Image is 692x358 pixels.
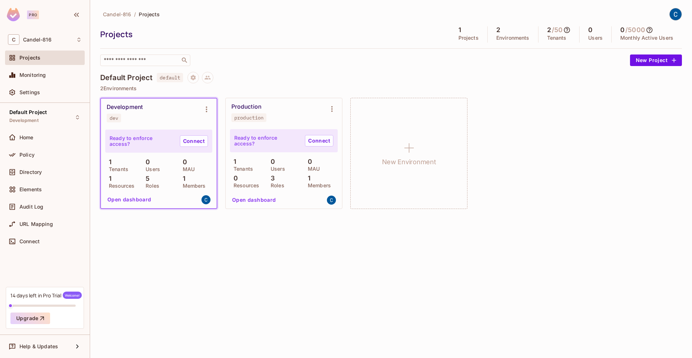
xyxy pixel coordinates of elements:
[105,194,154,205] button: Open dashboard
[19,187,42,192] span: Elements
[267,158,275,165] p: 0
[630,54,682,66] button: New Project
[199,102,214,117] button: Environment settings
[625,26,645,34] h5: / 5000
[229,194,279,206] button: Open dashboard
[230,158,236,165] p: 1
[9,118,39,123] span: Development
[304,166,320,172] p: MAU
[10,313,50,324] button: Upgrade
[325,102,339,116] button: Environment settings
[620,35,673,41] p: Monthly Active Users
[142,183,159,189] p: Roles
[23,37,52,43] span: Workspace: Candel-816
[110,115,118,121] div: dev
[8,34,19,45] span: C
[19,135,34,140] span: Home
[179,175,185,182] p: 1
[19,152,35,158] span: Policy
[458,26,461,34] h5: 1
[187,75,199,82] span: Project settings
[100,86,682,91] p: 2 Environments
[19,169,42,175] span: Directory
[107,104,143,111] div: Development
[267,175,275,182] p: 3
[157,73,183,82] span: default
[63,292,82,299] span: Welcome!
[496,35,529,41] p: Environments
[305,135,333,147] a: Connect
[552,26,563,34] h5: / 50
[19,221,53,227] span: URL Mapping
[10,292,82,299] div: 14 days left in Pro Trial
[139,11,160,18] span: Projects
[382,157,436,167] h1: New Environment
[105,158,111,166] p: 1
[201,195,210,204] img: candelbrawsha@gmail.com
[234,115,263,121] div: production
[134,11,136,18] li: /
[234,135,299,147] p: Ready to enforce access?
[588,35,603,41] p: Users
[27,10,39,19] div: Pro
[105,183,134,189] p: Resources
[179,183,206,189] p: Members
[19,72,46,78] span: Monitoring
[267,183,284,188] p: Roles
[230,166,253,172] p: Tenants
[231,103,261,110] div: Production
[103,11,131,18] span: Candel-816
[105,175,111,182] p: 1
[620,26,625,34] h5: 0
[19,204,43,210] span: Audit Log
[100,29,446,40] div: Projects
[304,158,312,165] p: 0
[327,196,336,205] img: candelbrawsha@gmail.com
[230,183,259,188] p: Resources
[19,89,40,95] span: Settings
[100,73,152,82] h4: Default Project
[458,35,479,41] p: Projects
[19,55,40,61] span: Projects
[547,26,551,34] h5: 2
[179,166,195,172] p: MAU
[19,344,58,349] span: Help & Updates
[110,135,174,147] p: Ready to enforce access?
[588,26,593,34] h5: 0
[105,166,128,172] p: Tenants
[670,8,682,20] img: Candel Brawsha
[230,175,238,182] p: 0
[304,175,310,182] p: 1
[142,175,150,182] p: 5
[19,239,40,244] span: Connect
[179,158,187,166] p: 0
[547,35,567,41] p: Tenants
[142,158,150,166] p: 0
[180,135,208,147] a: Connect
[267,166,285,172] p: Users
[304,183,331,188] p: Members
[7,8,20,21] img: SReyMgAAAABJRU5ErkJggg==
[9,109,47,115] span: Default Project
[142,166,160,172] p: Users
[496,26,500,34] h5: 2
